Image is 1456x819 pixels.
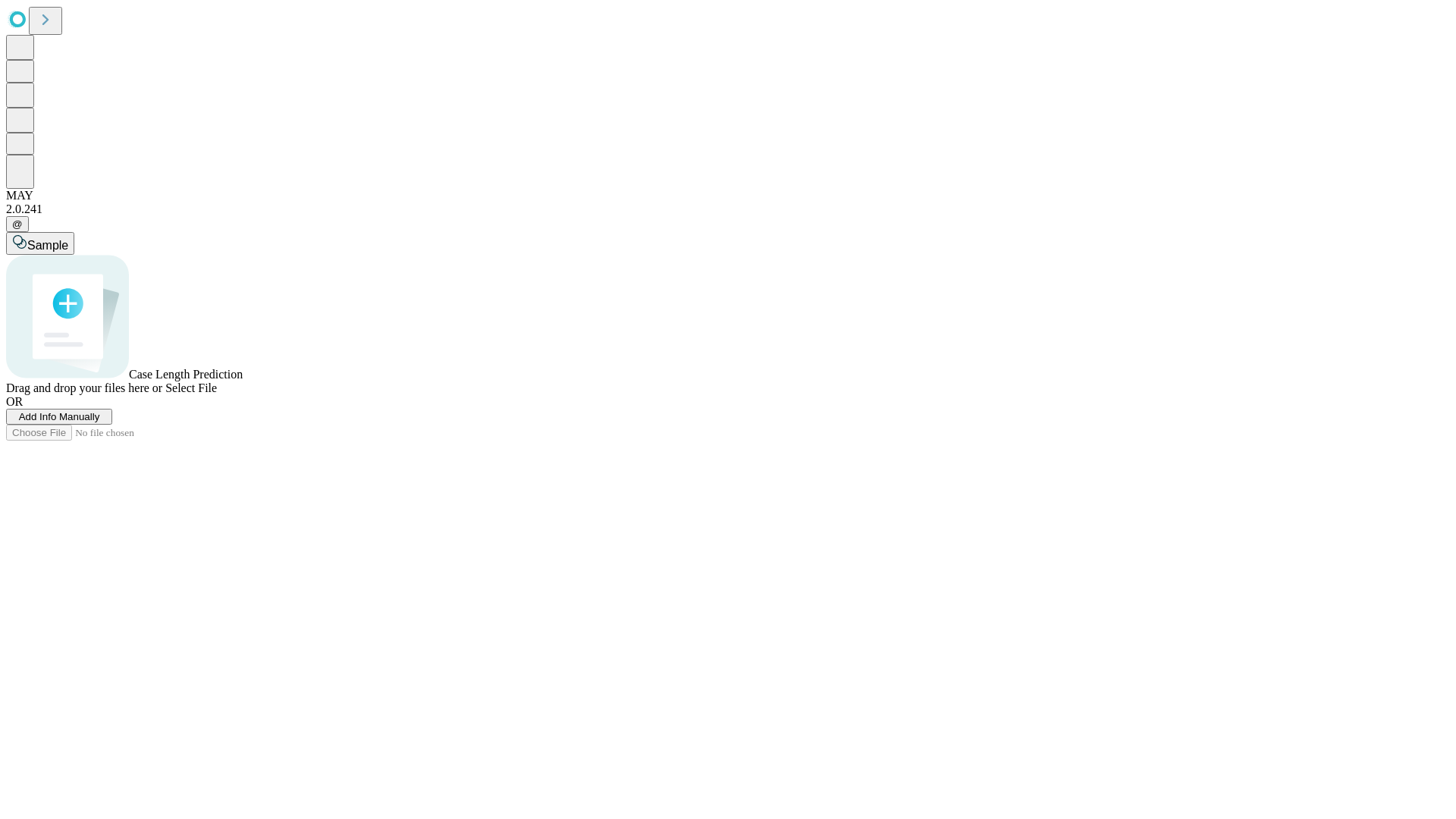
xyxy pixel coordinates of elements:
span: OR [6,395,23,408]
button: @ [6,216,29,232]
span: Drag and drop your files here or [6,381,162,394]
span: Case Length Prediction [129,368,243,381]
div: MAY [6,189,1450,202]
span: Select File [165,381,217,394]
button: Add Info Manually [6,409,112,425]
span: Sample [27,239,68,252]
span: @ [12,218,23,230]
div: 2.0.241 [6,202,1450,216]
button: Sample [6,232,74,255]
span: Add Info Manually [19,411,100,422]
